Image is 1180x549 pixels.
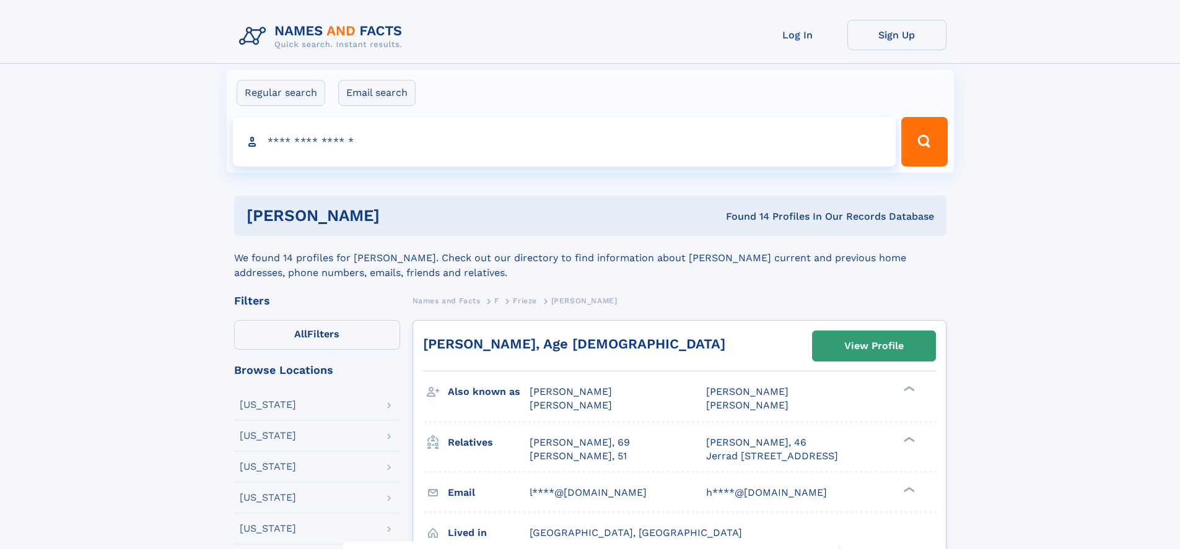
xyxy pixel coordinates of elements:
span: [GEOGRAPHIC_DATA], [GEOGRAPHIC_DATA] [530,527,742,538]
a: [PERSON_NAME], Age [DEMOGRAPHIC_DATA] [423,336,725,352]
button: Search Button [901,117,947,166]
h3: Relatives [448,432,530,453]
div: ❯ [901,385,916,393]
div: ❯ [901,435,916,443]
a: Frieze [513,293,537,308]
input: search input [233,117,896,166]
h3: Also known as [448,381,530,402]
div: Browse Locations [234,365,400,376]
label: Filters [234,320,400,350]
a: Sign Up [847,20,946,50]
a: [PERSON_NAME], 69 [530,436,630,449]
span: [PERSON_NAME] [706,399,789,411]
span: [PERSON_NAME] [551,296,618,305]
span: F [494,296,499,305]
a: [PERSON_NAME], 46 [706,436,806,449]
a: Jerrad [STREET_ADDRESS] [706,449,838,463]
div: [US_STATE] [240,524,296,534]
a: Names and Facts [413,293,481,308]
h3: Lived in [448,522,530,543]
label: Regular search [237,80,325,106]
span: [PERSON_NAME] [706,386,789,397]
div: View Profile [844,332,904,360]
span: [PERSON_NAME] [530,386,612,397]
label: Email search [338,80,416,106]
img: Logo Names and Facts [234,20,413,53]
span: [PERSON_NAME] [530,399,612,411]
div: Found 14 Profiles In Our Records Database [553,210,934,223]
a: F [494,293,499,308]
div: [US_STATE] [240,493,296,503]
div: [US_STATE] [240,400,296,410]
div: [US_STATE] [240,462,296,472]
a: View Profile [813,331,935,361]
h3: Email [448,482,530,503]
span: Frieze [513,296,537,305]
div: ❯ [901,485,916,493]
div: Filters [234,295,400,306]
a: [PERSON_NAME], 51 [530,449,627,463]
div: [US_STATE] [240,431,296,441]
span: All [294,328,307,340]
h1: [PERSON_NAME] [247,208,553,223]
a: Log In [748,20,847,50]
div: We found 14 profiles for [PERSON_NAME]. Check out our directory to find information about [PERSON... [234,236,946,280]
